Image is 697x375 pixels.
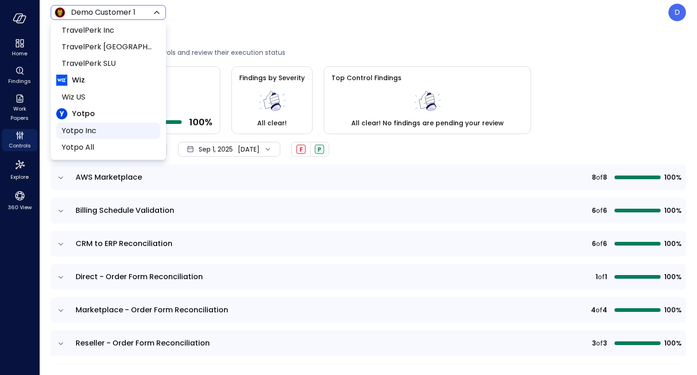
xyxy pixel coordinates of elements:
li: TravelPerk UK [56,39,160,55]
span: Yotpo All [62,142,153,153]
li: Yotpo Inc [56,123,160,139]
span: Wiz [72,75,85,86]
li: Yotpo All [56,139,160,156]
img: Wiz [56,75,67,86]
span: TravelPerk Inc [62,25,153,36]
li: TravelPerk SLU [56,55,160,72]
li: TravelPerk Inc [56,22,160,39]
li: Wiz US [56,89,160,105]
img: Yotpo [56,108,67,119]
span: TravelPerk SLU [62,58,153,69]
span: Yotpo [72,108,95,119]
span: Wiz US [62,92,153,103]
span: TravelPerk [GEOGRAPHIC_DATA] [62,41,153,53]
span: Yotpo Inc [62,125,153,136]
